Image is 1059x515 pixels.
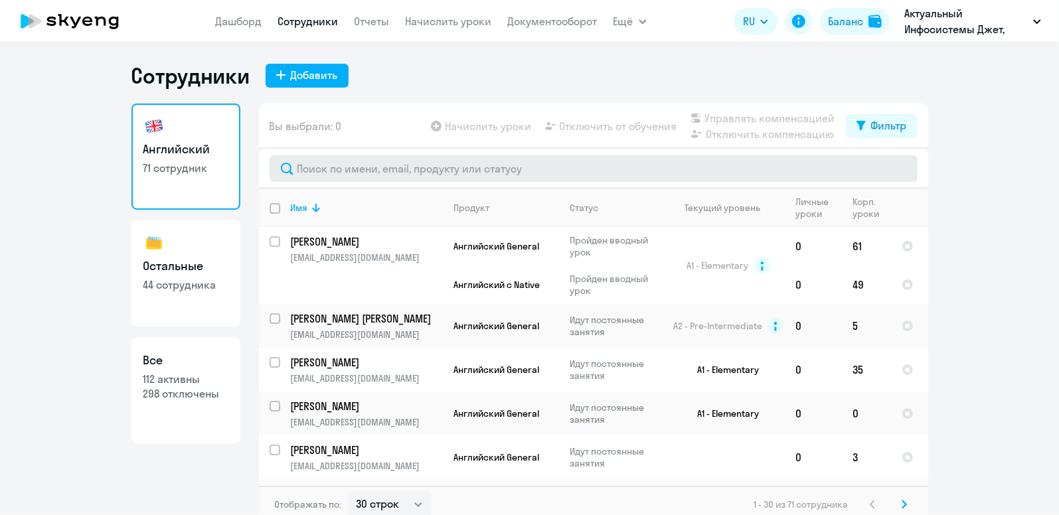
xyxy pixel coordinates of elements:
span: Английский General [454,364,540,376]
div: Личные уроки [796,196,842,220]
span: Английский с Native [454,279,540,291]
a: [PERSON_NAME] [291,234,443,249]
p: Идут постоянные занятия [570,314,661,338]
p: 298 отключены [143,386,228,401]
h3: Остальные [143,257,228,275]
td: 0 [785,227,843,265]
a: Все112 активны298 отключены [131,337,240,443]
a: Начислить уроки [406,15,492,28]
p: [PERSON_NAME] [PERSON_NAME] [291,311,441,326]
a: [PERSON_NAME] [291,399,443,413]
button: Актуальный Инфосистемы Джет, ИНФОСИСТЕМЫ ДЖЕТ, АО [898,5,1048,37]
input: Поиск по имени, email, продукту или статусу [270,155,918,182]
a: Сотрудники [278,15,339,28]
div: Продукт [454,202,490,214]
p: Пройден вводный урок [570,273,661,297]
p: [EMAIL_ADDRESS][DOMAIN_NAME] [291,329,443,340]
span: Ещё [613,13,633,29]
div: Текущий уровень [685,202,760,214]
p: 71 сотрудник [143,161,228,175]
p: Актуальный Инфосистемы Джет, ИНФОСИСТЕМЫ ДЖЕТ, АО [904,5,1028,37]
button: Ещё [613,8,647,35]
p: [EMAIL_ADDRESS][DOMAIN_NAME] [291,416,443,428]
button: Фильтр [846,114,918,138]
span: Английский General [454,240,540,252]
div: Добавить [291,67,338,83]
span: Вы выбрали: 0 [270,118,342,134]
span: Английский General [454,407,540,419]
div: Баланс [828,13,863,29]
img: others [143,232,165,254]
td: 49 [843,265,891,304]
img: balance [868,15,882,28]
div: Имя [291,202,308,214]
td: 61 [843,227,891,265]
div: Корп. уроки [853,196,890,220]
a: [PERSON_NAME] [291,443,443,457]
p: 112 активны [143,372,228,386]
p: [PERSON_NAME] [291,443,441,457]
span: A1 - Elementary [687,259,749,271]
a: [PERSON_NAME] [291,355,443,370]
h3: Английский [143,141,228,158]
td: 0 [843,392,891,435]
td: A1 - Elementary [662,348,785,392]
a: Отчеты [355,15,390,28]
p: [PERSON_NAME] [291,234,441,249]
td: 0 [785,392,843,435]
button: RU [734,8,777,35]
td: 3 [843,435,891,479]
span: Английский General [454,320,540,332]
div: Статус [570,202,599,214]
span: 1 - 30 из 71 сотрудника [754,498,849,510]
p: Идут постоянные занятия [570,402,661,425]
h1: Сотрудники [131,62,250,89]
p: [PERSON_NAME] [291,399,441,413]
p: [EMAIL_ADDRESS][DOMAIN_NAME] [291,372,443,384]
h3: Все [143,352,228,369]
div: Текущий уровень [673,202,785,214]
span: Английский General [454,451,540,463]
p: Пройден вводный урок [570,234,661,258]
span: A2 - Pre-Intermediate [673,320,762,332]
button: Добавить [266,64,349,88]
a: Документооборот [508,15,598,28]
span: Отображать по: [275,498,342,510]
a: [PERSON_NAME] [PERSON_NAME] [291,311,443,326]
a: Остальные44 сотрудника [131,220,240,327]
p: Идут постоянные занятия [570,445,661,469]
td: 0 [785,435,843,479]
td: 0 [785,348,843,392]
a: Английский71 сотрудник [131,104,240,210]
a: Дашборд [216,15,262,28]
td: 5 [843,304,891,348]
td: A1 - Elementary [662,392,785,435]
p: 44 сотрудника [143,277,228,292]
td: 35 [843,348,891,392]
p: [EMAIL_ADDRESS][DOMAIN_NAME] [291,252,443,263]
button: Балансbalance [820,8,890,35]
span: RU [743,13,755,29]
div: Имя [291,202,443,214]
p: [PERSON_NAME] [291,355,441,370]
div: Фильтр [871,117,907,133]
p: Идут постоянные занятия [570,358,661,382]
img: english [143,115,165,137]
td: 0 [785,265,843,304]
td: 0 [785,304,843,348]
p: [EMAIL_ADDRESS][DOMAIN_NAME] [291,460,443,472]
